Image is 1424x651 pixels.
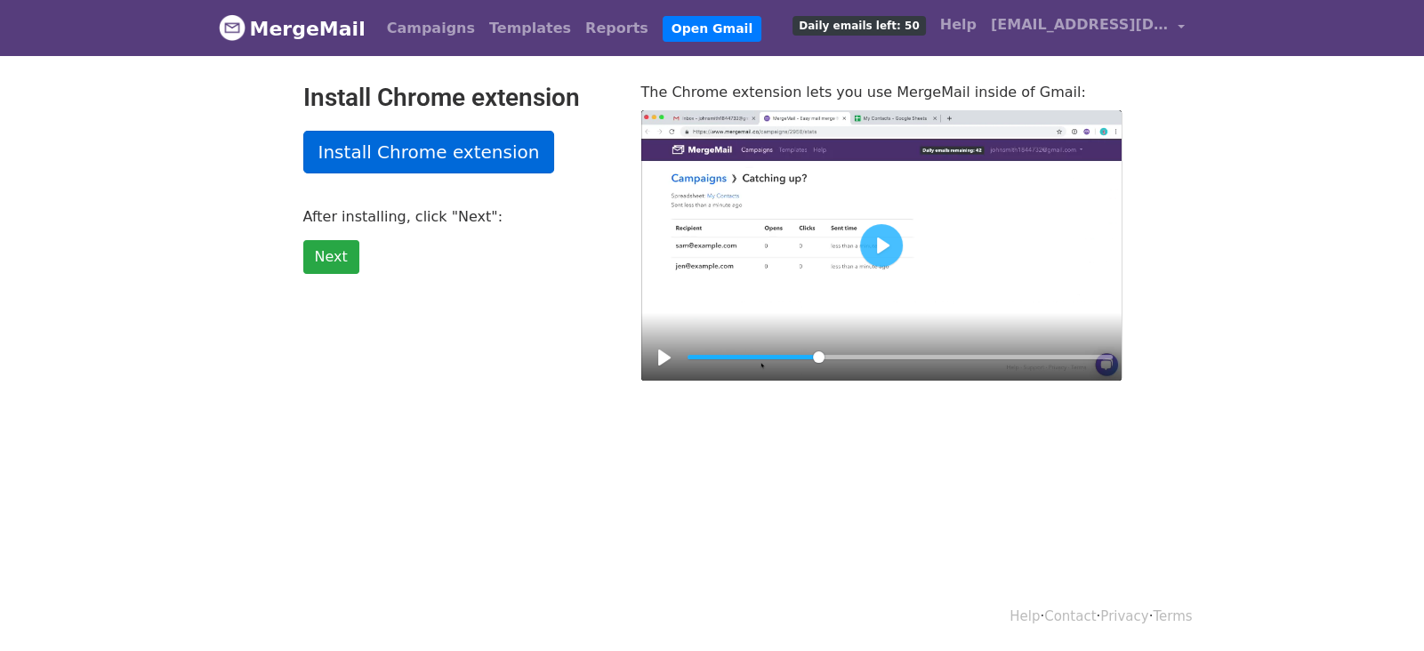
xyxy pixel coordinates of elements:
iframe: Chat Widget [1335,566,1424,651]
a: Campaigns [380,11,482,46]
span: [EMAIL_ADDRESS][DOMAIN_NAME] [991,14,1169,36]
p: After installing, click "Next": [303,207,615,226]
a: Help [933,7,984,43]
input: Seek [688,349,1113,366]
button: Play [860,224,903,267]
a: Install Chrome extension [303,131,555,173]
a: Help [1010,608,1040,624]
a: Reports [578,11,656,46]
img: MergeMail logo [219,14,245,41]
span: Daily emails left: 50 [792,16,925,36]
a: Contact [1044,608,1096,624]
a: Open Gmail [663,16,761,42]
a: [EMAIL_ADDRESS][DOMAIN_NAME] [984,7,1192,49]
a: Daily emails left: 50 [785,7,932,43]
a: Terms [1153,608,1192,624]
a: Templates [482,11,578,46]
button: Play [650,343,679,372]
a: Privacy [1100,608,1148,624]
p: The Chrome extension lets you use MergeMail inside of Gmail: [641,83,1122,101]
a: Next [303,240,359,274]
a: MergeMail [219,10,366,47]
h2: Install Chrome extension [303,83,615,113]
